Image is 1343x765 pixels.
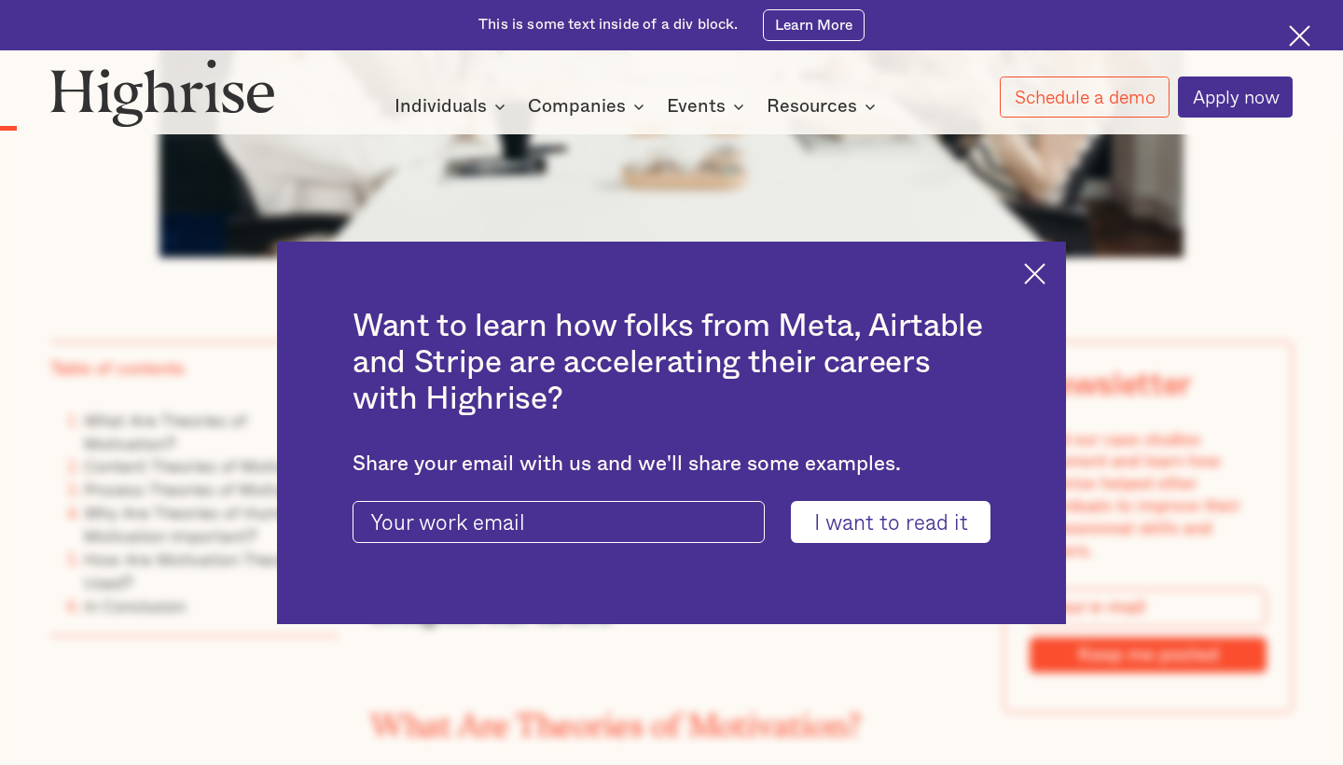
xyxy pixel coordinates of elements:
[395,95,487,118] div: Individuals
[763,9,864,42] a: Learn More
[353,452,990,477] div: Share your email with us and we'll share some examples.
[667,95,750,118] div: Events
[791,501,990,543] input: I want to read it
[528,95,650,118] div: Companies
[528,95,626,118] div: Companies
[767,95,857,118] div: Resources
[353,501,765,543] input: Your work email
[1024,263,1045,285] img: Cross icon
[395,95,511,118] div: Individuals
[353,501,990,543] form: current-ascender-blog-article-modal-form
[1289,25,1310,47] img: Cross icon
[50,59,275,127] img: Highrise logo
[1178,76,1293,118] a: Apply now
[767,95,881,118] div: Resources
[353,309,990,418] h2: Want to learn how folks from Meta, Airtable and Stripe are accelerating their careers with Highrise?
[667,95,726,118] div: Events
[1000,76,1169,118] a: Schedule a demo
[478,15,738,35] div: This is some text inside of a div block.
